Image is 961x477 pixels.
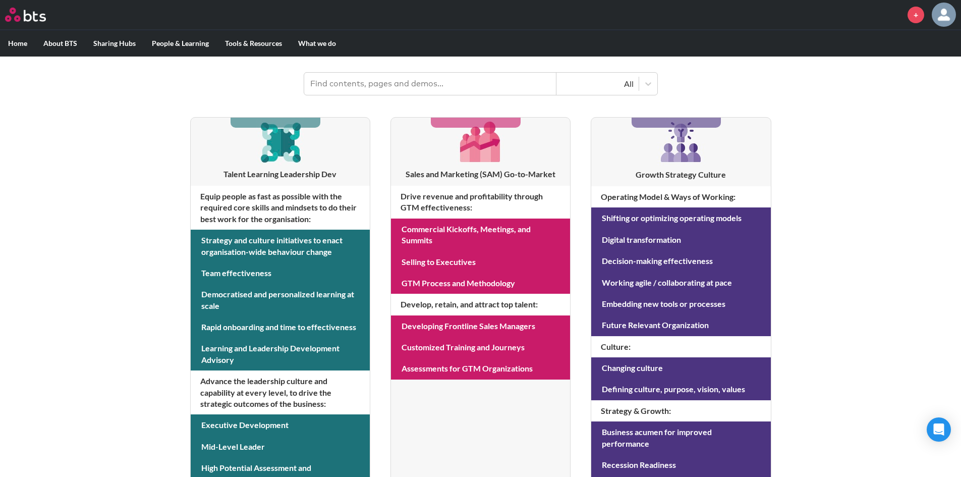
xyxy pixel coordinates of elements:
h4: Strategy & Growth : [591,400,770,421]
img: Chayanun Techaworawitayakoon [932,3,956,27]
h4: Drive revenue and profitability through GTM effectiveness : [391,186,570,219]
h4: Develop, retain, and attract top talent : [391,294,570,315]
input: Find contents, pages and demos... [304,73,556,95]
h3: Talent Learning Leadership Dev [191,169,370,180]
a: Profile [932,3,956,27]
a: Go home [5,8,65,22]
div: Open Intercom Messenger [927,417,951,442]
img: [object Object] [657,118,705,166]
div: All [561,78,634,89]
h4: Operating Model & Ways of Working : [591,186,770,207]
label: Tools & Resources [217,30,290,57]
h4: Advance the leadership culture and capability at every level, to drive the strategic outcomes of ... [191,370,370,414]
h4: Culture : [591,336,770,357]
img: [object Object] [457,118,504,166]
img: BTS Logo [5,8,46,22]
a: + [908,7,924,23]
label: People & Learning [144,30,217,57]
label: What we do [290,30,344,57]
label: Sharing Hubs [85,30,144,57]
label: About BTS [35,30,85,57]
h3: Sales and Marketing (SAM) Go-to-Market [391,169,570,180]
img: [object Object] [256,118,304,166]
h4: Equip people as fast as possible with the required core skills and mindsets to do their best work... [191,186,370,230]
h3: Growth Strategy Culture [591,169,770,180]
